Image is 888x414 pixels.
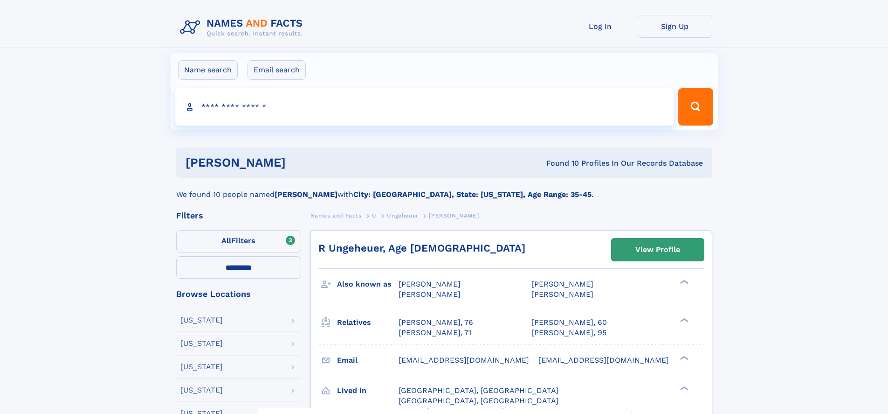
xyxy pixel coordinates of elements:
[538,356,669,365] span: [EMAIL_ADDRESS][DOMAIN_NAME]
[678,385,689,391] div: ❯
[337,383,399,399] h3: Lived in
[175,88,675,126] input: search input
[372,212,377,219] span: U
[176,15,310,40] img: Logo Names and Facts
[678,317,689,323] div: ❯
[180,340,223,347] div: [US_STATE]
[678,88,713,126] button: Search Button
[531,290,593,299] span: [PERSON_NAME]
[399,290,461,299] span: [PERSON_NAME]
[429,212,479,219] span: [PERSON_NAME]
[310,210,362,221] a: Names and Facts
[176,178,712,200] div: We found 10 people named with .
[416,158,703,168] div: Found 10 Profiles In Our Records Database
[178,60,238,80] label: Name search
[186,157,416,168] h1: [PERSON_NAME]
[180,363,223,371] div: [US_STATE]
[275,190,337,199] b: [PERSON_NAME]
[372,210,377,221] a: U
[399,280,461,288] span: [PERSON_NAME]
[531,280,593,288] span: [PERSON_NAME]
[531,328,606,338] a: [PERSON_NAME], 95
[248,60,306,80] label: Email search
[318,242,525,254] a: R Ungeheuer, Age [DEMOGRAPHIC_DATA]
[635,239,680,260] div: View Profile
[638,15,712,38] a: Sign Up
[612,239,704,261] a: View Profile
[678,279,689,285] div: ❯
[387,212,418,219] span: Ungeheuer
[180,386,223,394] div: [US_STATE]
[399,396,558,405] span: [GEOGRAPHIC_DATA], [GEOGRAPHIC_DATA]
[176,290,301,298] div: Browse Locations
[180,316,223,324] div: [US_STATE]
[531,317,607,328] a: [PERSON_NAME], 60
[678,355,689,361] div: ❯
[176,211,301,220] div: Filters
[563,15,638,38] a: Log In
[399,386,558,395] span: [GEOGRAPHIC_DATA], [GEOGRAPHIC_DATA]
[221,236,231,245] span: All
[176,230,301,253] label: Filters
[387,210,418,221] a: Ungeheuer
[337,352,399,368] h3: Email
[337,315,399,330] h3: Relatives
[399,317,473,328] a: [PERSON_NAME], 76
[353,190,592,199] b: City: [GEOGRAPHIC_DATA], State: [US_STATE], Age Range: 35-45
[399,328,471,338] a: [PERSON_NAME], 71
[399,356,529,365] span: [EMAIL_ADDRESS][DOMAIN_NAME]
[337,276,399,292] h3: Also known as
